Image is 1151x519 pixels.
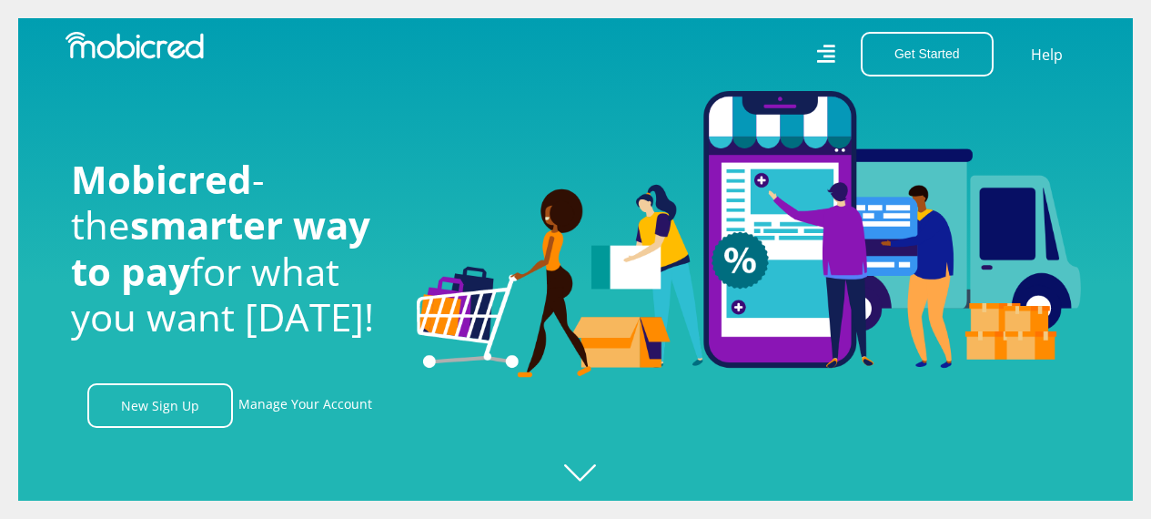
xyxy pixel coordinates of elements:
[71,153,252,205] span: Mobicred
[417,91,1081,379] img: Welcome to Mobicred
[66,32,204,59] img: Mobicred
[87,383,233,428] a: New Sign Up
[71,198,370,296] span: smarter way to pay
[1030,43,1064,66] a: Help
[71,157,389,341] h1: - the for what you want [DATE]!
[861,32,994,76] button: Get Started
[238,383,372,428] a: Manage Your Account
